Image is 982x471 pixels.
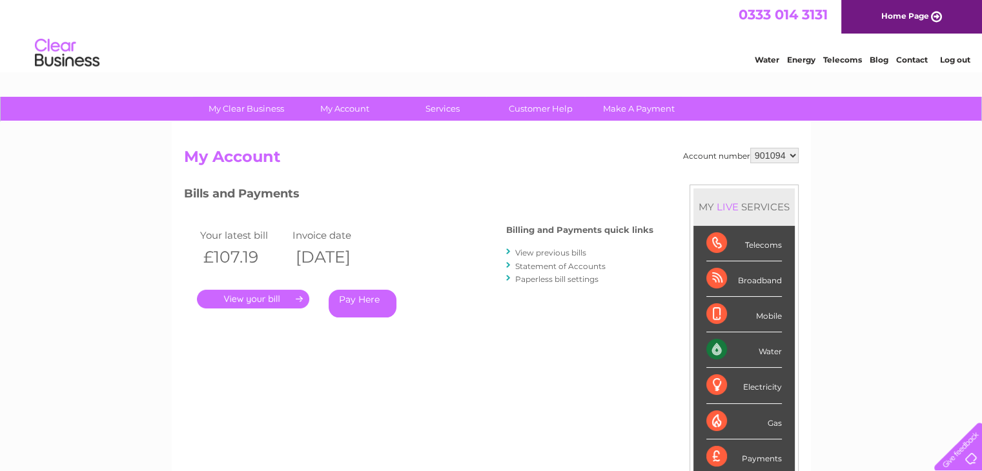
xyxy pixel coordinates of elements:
[184,148,799,172] h2: My Account
[197,290,309,308] a: .
[706,226,782,261] div: Telecoms
[506,225,653,235] h4: Billing and Payments quick links
[329,290,396,317] a: Pay Here
[197,244,290,270] th: £107.19
[896,55,928,65] a: Contact
[586,97,692,121] a: Make A Payment
[197,226,290,244] td: Your latest bill
[939,55,970,65] a: Log out
[706,261,782,297] div: Broadband
[515,261,606,271] a: Statement of Accounts
[693,188,795,225] div: MY SERVICES
[714,201,741,213] div: LIVE
[515,248,586,257] a: View previous bills
[193,97,300,121] a: My Clear Business
[823,55,862,65] a: Telecoms
[706,297,782,332] div: Mobile
[184,185,653,207] h3: Bills and Payments
[706,404,782,439] div: Gas
[291,97,398,121] a: My Account
[187,7,797,63] div: Clear Business is a trading name of Verastar Limited (registered in [GEOGRAPHIC_DATA] No. 3667643...
[706,332,782,368] div: Water
[487,97,594,121] a: Customer Help
[755,55,779,65] a: Water
[870,55,888,65] a: Blog
[515,274,598,284] a: Paperless bill settings
[289,226,382,244] td: Invoice date
[34,34,100,73] img: logo.png
[787,55,815,65] a: Energy
[683,148,799,163] div: Account number
[389,97,496,121] a: Services
[739,6,828,23] a: 0333 014 3131
[289,244,382,270] th: [DATE]
[706,368,782,403] div: Electricity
